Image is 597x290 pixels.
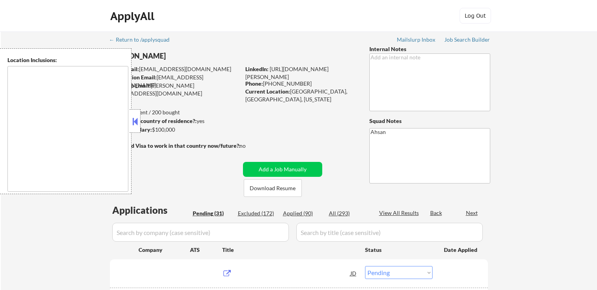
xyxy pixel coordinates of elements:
button: Log Out [460,8,491,24]
input: Search by title (case sensitive) [296,223,483,242]
a: Mailslurp Inbox [397,37,436,44]
div: Date Applied [444,246,478,254]
div: JD [350,266,358,280]
div: $100,000 [110,126,240,134]
div: no [239,142,262,150]
strong: Can work in country of residence?: [110,117,197,124]
div: 90 sent / 200 bought [110,108,240,116]
div: [PERSON_NAME][EMAIL_ADDRESS][DOMAIN_NAME] [110,82,240,97]
div: ApplyAll [110,9,157,23]
strong: Current Location: [245,88,290,95]
strong: Will need Visa to work in that country now/future?: [110,142,241,149]
div: ATS [190,246,222,254]
div: ← Return to /applysquad [109,37,177,42]
div: Squad Notes [369,117,490,125]
a: ← Return to /applysquad [109,37,177,44]
div: Location Inclusions: [7,56,128,64]
input: Search by company (case sensitive) [112,223,289,242]
div: Mailslurp Inbox [397,37,436,42]
div: View All Results [379,209,421,217]
strong: LinkedIn: [245,66,268,72]
div: Title [222,246,358,254]
div: Job Search Builder [444,37,490,42]
div: [PHONE_NUMBER] [245,80,356,88]
div: Internal Notes [369,45,490,53]
div: [PERSON_NAME] [110,51,271,61]
div: Excluded (172) [238,209,277,217]
div: Back [430,209,443,217]
div: Status [365,242,433,257]
div: Applications [112,206,190,215]
div: Pending (31) [193,209,232,217]
div: [EMAIL_ADDRESS][DOMAIN_NAME] [110,73,240,89]
div: [EMAIL_ADDRESS][DOMAIN_NAME] [110,65,240,73]
div: Next [466,209,478,217]
a: Job Search Builder [444,37,490,44]
div: yes [110,117,238,125]
button: Download Resume [244,179,302,197]
strong: Phone: [245,80,263,87]
a: [URL][DOMAIN_NAME][PERSON_NAME] [245,66,329,80]
div: Company [139,246,190,254]
div: Applied (90) [283,209,322,217]
div: All (293) [329,209,368,217]
div: [GEOGRAPHIC_DATA], [GEOGRAPHIC_DATA], [US_STATE] [245,88,356,103]
button: Add a Job Manually [243,162,322,177]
